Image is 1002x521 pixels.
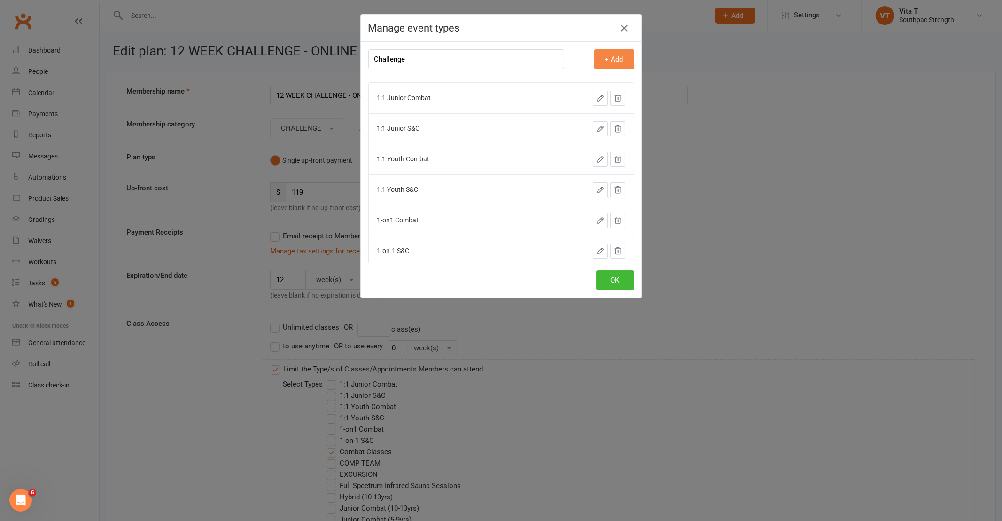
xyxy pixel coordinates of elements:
button: Delete this type [610,182,625,197]
button: Delete this type [610,152,625,167]
h4: Manage event types [368,22,634,34]
button: Delete this type [610,244,625,259]
input: Enter type name [368,49,564,69]
button: OK [596,270,634,290]
button: Delete this type [610,91,625,106]
button: + Add [594,49,634,69]
span: 1:1 Youth Combat [377,155,430,163]
button: Delete this type [610,121,625,136]
span: 1:1 Junior S&C [377,125,420,132]
span: 6 [29,489,36,497]
button: Close [617,21,632,36]
iframe: Intercom live chat [9,489,32,512]
span: 1-on1 Combat [377,216,419,224]
span: 1-on-1 S&C [377,247,410,254]
span: 1:1 Youth S&C [377,186,419,193]
span: 1:1 Junior Combat [377,94,431,102]
button: Delete this type [610,213,625,228]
